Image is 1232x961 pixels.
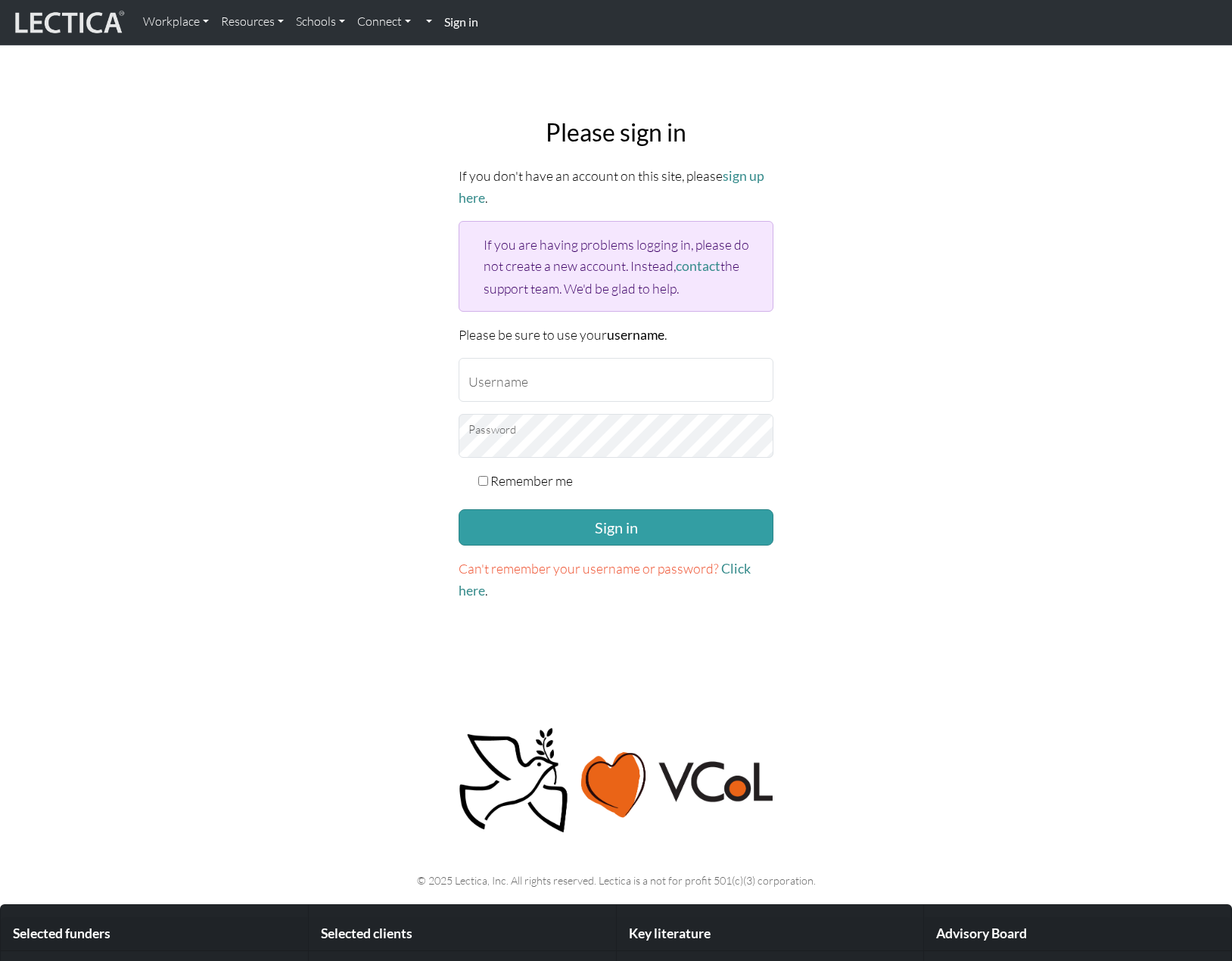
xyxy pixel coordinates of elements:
[290,6,351,38] a: Schools
[126,872,1106,889] p: © 2025 Lectica, Inc. All rights reserved. Lectica is a not for profit 501(c)(3) corporation.
[309,917,616,951] div: Selected clients
[137,6,215,38] a: Workplace
[459,509,773,546] button: Sign in
[11,8,125,37] img: lecticalive
[1,917,308,951] div: Selected funders
[459,558,773,602] p: .
[924,917,1231,951] div: Advisory Board
[459,221,773,311] div: If you are having problems logging in, please do not create a new account. Instead, the support t...
[459,358,773,402] input: Username
[459,324,773,346] p: Please be sure to use your .
[490,470,573,491] label: Remember me
[617,917,924,951] div: Key literature
[438,6,484,39] a: Sign in
[459,118,773,147] h2: Please sign in
[351,6,417,38] a: Connect
[215,6,290,38] a: Resources
[607,327,664,343] strong: username
[676,258,720,274] a: contact
[454,726,778,835] img: Peace, love, VCoL
[459,560,719,577] span: Can't remember your username or password?
[444,14,478,29] strong: Sign in
[459,165,773,209] p: If you don't have an account on this site, please .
